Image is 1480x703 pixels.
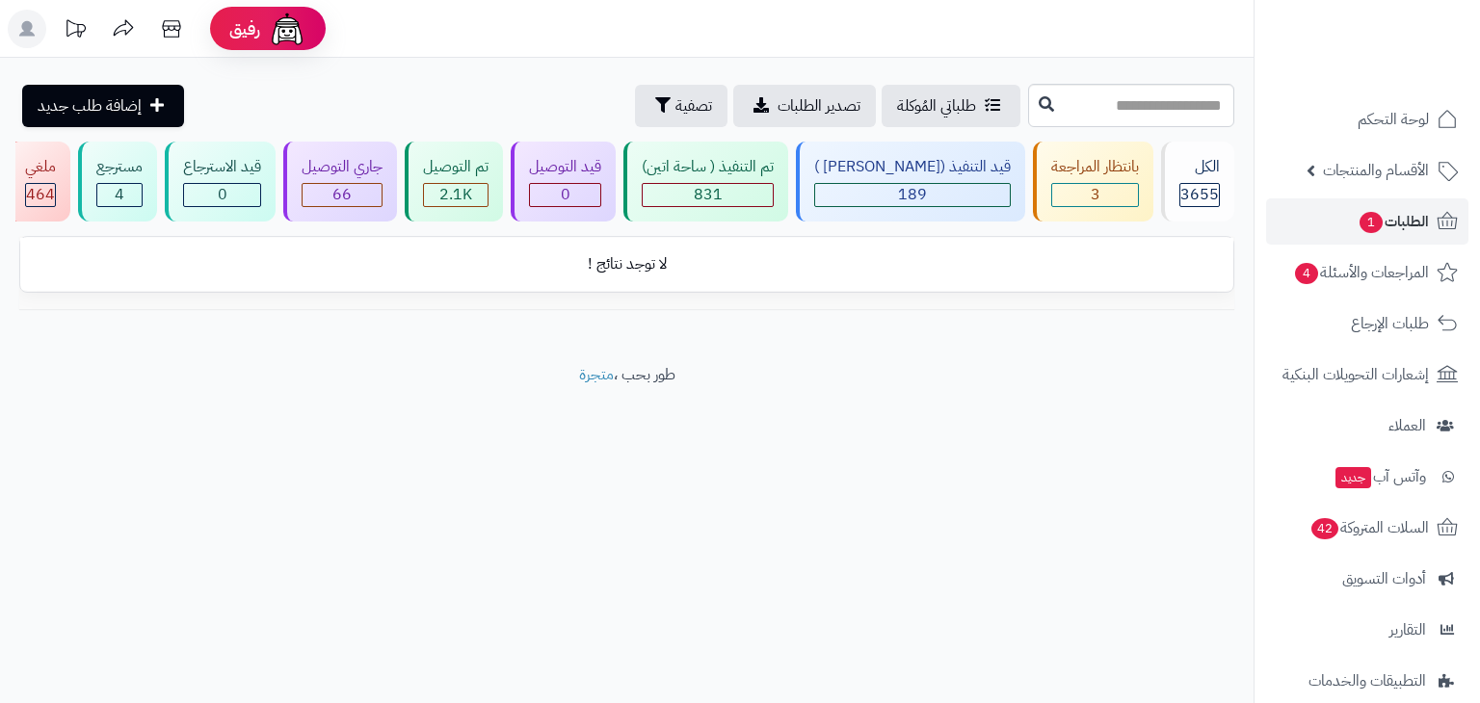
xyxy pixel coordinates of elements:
span: تصفية [675,94,712,117]
a: تحديثات المنصة [51,10,99,53]
a: تم التوصيل 2.1K [401,142,507,221]
div: بانتظار المراجعة [1051,156,1139,178]
span: العملاء [1388,412,1426,439]
a: تصدير الطلبات [733,85,876,127]
td: لا توجد نتائج ! [20,238,1233,291]
span: 66 [332,183,352,206]
span: 4 [115,183,124,206]
a: بانتظار المراجعة 3 [1029,142,1157,221]
img: ai-face.png [268,10,306,48]
div: قيد التنفيذ ([PERSON_NAME] ) [814,156,1011,178]
span: الأقسام والمنتجات [1323,157,1429,184]
a: السلات المتروكة42 [1266,505,1468,551]
span: 1 [1360,212,1383,233]
div: 0 [530,184,600,206]
a: التقارير [1266,607,1468,653]
span: التقارير [1389,616,1426,643]
a: لوحة التحكم [1266,96,1468,143]
img: logo-2.png [1349,48,1462,89]
span: 3655 [1180,183,1219,206]
a: قيد الاسترجاع 0 [161,142,279,221]
span: 464 [26,183,55,206]
span: التطبيقات والخدمات [1308,667,1426,694]
span: 0 [218,183,227,206]
div: 66 [303,184,382,206]
div: الكل [1179,156,1220,178]
div: مسترجع [96,156,143,178]
span: 2.1K [439,183,472,206]
span: لوحة التحكم [1358,106,1429,133]
a: الطلبات1 [1266,198,1468,245]
a: متجرة [579,363,614,386]
span: رفيق [229,17,260,40]
div: 4 [97,184,142,206]
a: المراجعات والأسئلة4 [1266,249,1468,296]
span: الطلبات [1358,208,1429,235]
div: 831 [643,184,773,206]
span: 831 [694,183,723,206]
a: وآتس آبجديد [1266,454,1468,500]
div: 3 [1052,184,1138,206]
div: ملغي [25,156,56,178]
div: 2098 [424,184,488,206]
a: طلبات الإرجاع [1266,300,1468,347]
button: تصفية [635,85,727,127]
div: 0 [184,184,260,206]
span: تصدير الطلبات [778,94,860,117]
span: 4 [1295,263,1318,284]
div: 464 [26,184,55,206]
span: 0 [561,183,570,206]
div: قيد التوصيل [529,156,601,178]
span: 42 [1311,518,1338,539]
a: طلباتي المُوكلة [882,85,1020,127]
a: الكل3655 [1157,142,1238,221]
span: 3 [1091,183,1100,206]
span: وآتس آب [1334,463,1426,490]
div: 189 [815,184,1010,206]
span: إشعارات التحويلات البنكية [1282,361,1429,388]
span: طلباتي المُوكلة [897,94,976,117]
a: ملغي 464 [3,142,74,221]
a: العملاء [1266,403,1468,449]
span: السلات المتروكة [1309,514,1429,541]
a: جاري التوصيل 66 [279,142,401,221]
span: أدوات التسويق [1342,565,1426,592]
span: إضافة طلب جديد [38,94,142,117]
span: جديد [1335,467,1371,488]
div: قيد الاسترجاع [183,156,261,178]
a: أدوات التسويق [1266,556,1468,602]
span: طلبات الإرجاع [1351,310,1429,337]
a: قيد التوصيل 0 [507,142,620,221]
a: مسترجع 4 [74,142,161,221]
div: تم التنفيذ ( ساحة اتين) [642,156,774,178]
span: 189 [898,183,927,206]
a: قيد التنفيذ ([PERSON_NAME] ) 189 [792,142,1029,221]
div: جاري التوصيل [302,156,383,178]
a: إضافة طلب جديد [22,85,184,127]
div: تم التوصيل [423,156,489,178]
a: إشعارات التحويلات البنكية [1266,351,1468,398]
span: المراجعات والأسئلة [1293,259,1429,286]
a: تم التنفيذ ( ساحة اتين) 831 [620,142,792,221]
